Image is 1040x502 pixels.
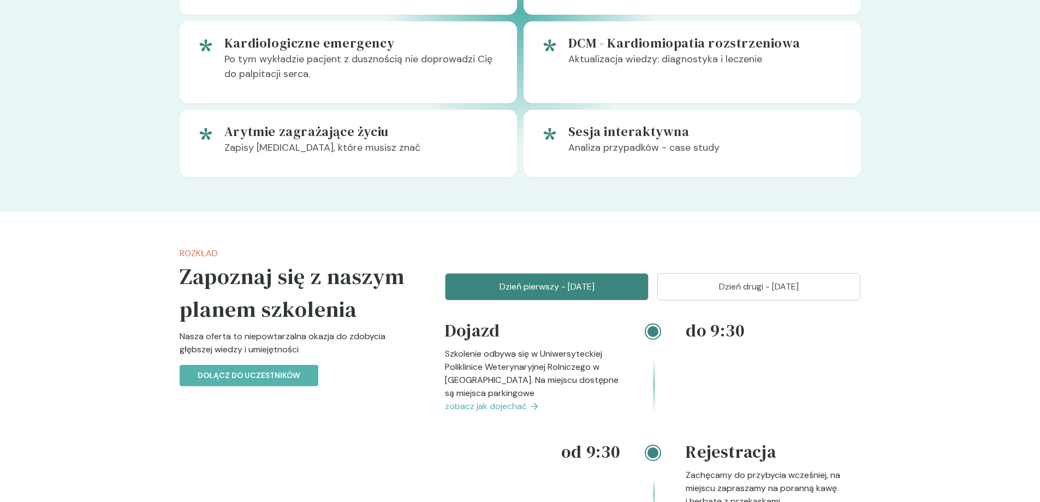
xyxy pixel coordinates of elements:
[657,273,861,300] button: Dzień drugi - [DATE]
[198,370,300,381] p: Dołącz do uczestników
[180,365,318,386] button: Dołącz do uczestników
[445,439,620,464] h4: od 9:30
[445,400,620,413] a: zobacz jak dojechać
[445,318,620,347] h4: Dojazd
[224,123,500,140] h5: Arytmie zagrażające życiu
[180,330,411,365] p: Nasza oferta to niepowtarzalna okazja do zdobycia głębszej wiedzy i umiejętności
[445,273,649,300] button: Dzień pierwszy - [DATE]
[224,34,500,52] h5: Kardiologiczne emergency
[568,34,843,52] h5: DCM - Kardiomiopatia rozstrzeniowa
[224,52,500,90] p: Po tym wykładzie pacjent z dusznością nie doprowadzi Cię do palpitacji serca.
[180,260,411,326] h5: Zapoznaj się z naszym planem szkolenia
[686,439,861,469] h4: Rejestracja
[568,52,843,75] p: Aktualizacja wiedzy: diagnostyka i leczenie
[224,140,500,164] p: Zapisy [MEDICAL_DATA], które musisz znać
[180,369,318,381] a: Dołącz do uczestników
[686,318,861,343] h4: do 9:30
[568,140,843,164] p: Analiza przypadków - case study
[459,280,635,293] p: Dzień pierwszy - [DATE]
[180,247,411,260] p: Rozkład
[445,400,527,413] span: zobacz jak dojechać
[568,123,843,140] h5: Sesja interaktywna
[445,347,620,400] p: Szkolenie odbywa się w Uniwersyteckiej Poliklinice Weterynaryjnej Rolniczego w [GEOGRAPHIC_DATA]....
[671,280,847,293] p: Dzień drugi - [DATE]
